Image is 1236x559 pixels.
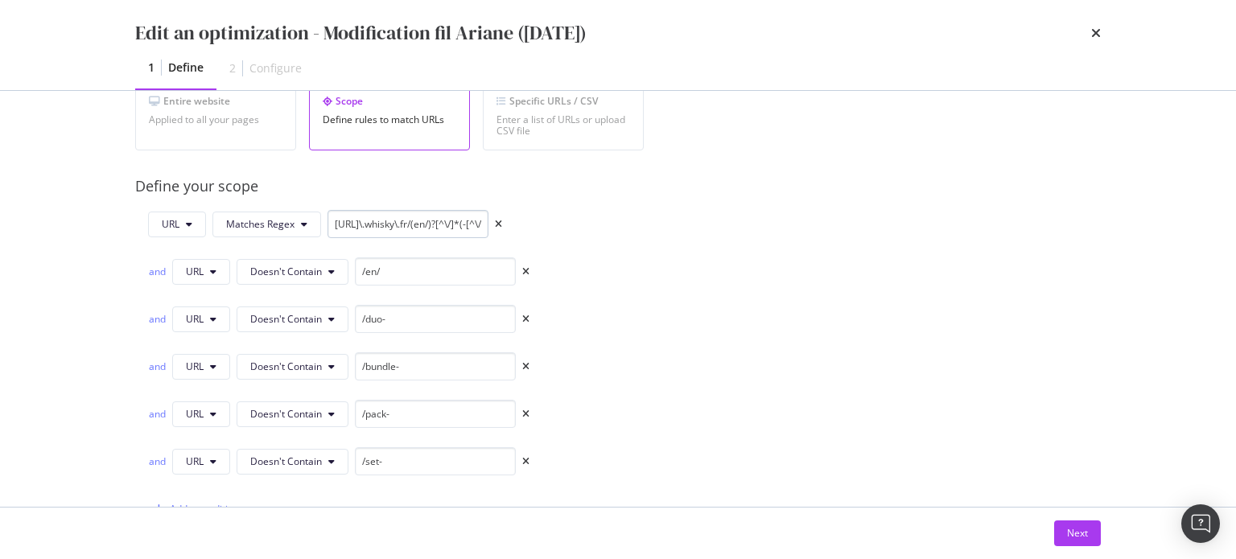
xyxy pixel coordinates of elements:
[168,60,204,76] div: Define
[250,407,322,421] span: Doesn't Contain
[1091,19,1101,47] div: times
[186,265,204,278] span: URL
[148,265,166,278] div: and
[135,176,1180,197] div: Define your scope
[186,360,204,373] span: URL
[496,114,630,137] div: Enter a list of URLs or upload CSV file
[172,306,230,332] button: URL
[148,312,166,326] div: and
[149,114,282,125] div: Applied to all your pages
[496,94,630,108] div: Specific URLs / CSV
[135,19,587,47] div: Edit an optimization - Modification fil Ariane ([DATE])
[522,362,529,372] div: times
[323,114,456,125] div: Define rules to match URLs
[162,217,179,231] span: URL
[237,401,348,427] button: Doesn't Contain
[323,94,456,108] div: Scope
[186,312,204,326] span: URL
[522,314,529,324] div: times
[229,60,236,76] div: 2
[237,449,348,475] button: Doesn't Contain
[172,401,230,427] button: URL
[148,360,166,373] div: and
[148,496,239,522] button: Add a condition
[250,454,322,468] span: Doesn't Contain
[250,312,322,326] span: Doesn't Contain
[522,409,529,419] div: times
[1181,504,1220,543] div: Open Intercom Messenger
[186,454,204,468] span: URL
[226,217,295,231] span: Matches Regex
[237,306,348,332] button: Doesn't Contain
[149,94,282,108] div: Entire website
[237,259,348,285] button: Doesn't Contain
[522,267,529,277] div: times
[186,407,204,421] span: URL
[1054,520,1101,546] button: Next
[250,265,322,278] span: Doesn't Contain
[148,60,154,76] div: 1
[495,220,502,229] div: times
[172,259,230,285] button: URL
[249,60,302,76] div: Configure
[237,354,348,380] button: Doesn't Contain
[212,212,321,237] button: Matches Regex
[148,407,166,421] div: and
[148,454,166,468] div: and
[148,212,206,237] button: URL
[170,502,239,516] div: Add a condition
[522,457,529,467] div: times
[172,354,230,380] button: URL
[250,360,322,373] span: Doesn't Contain
[1067,526,1088,540] div: Next
[172,449,230,475] button: URL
